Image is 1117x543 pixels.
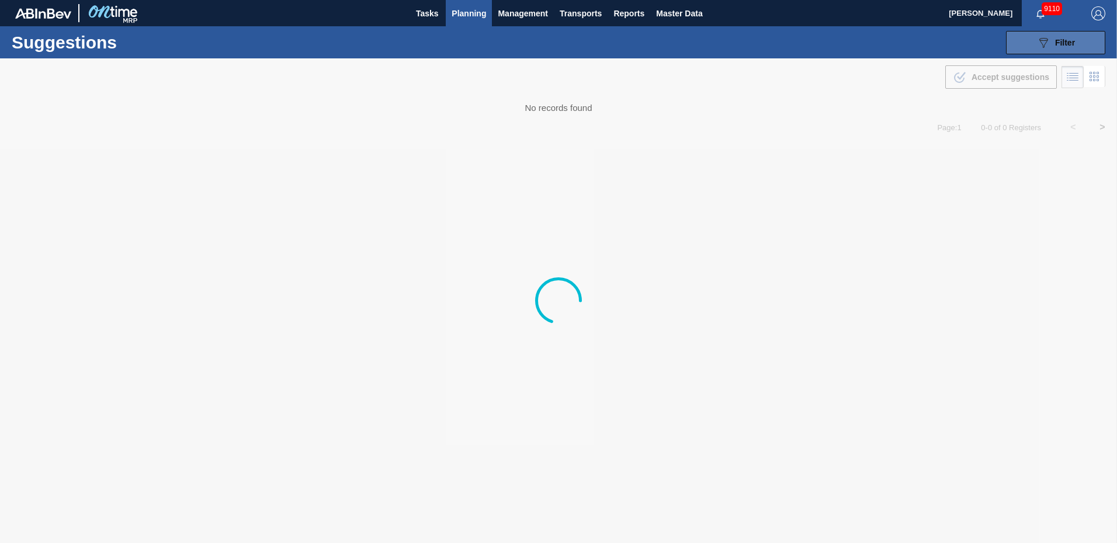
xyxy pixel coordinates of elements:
span: Filter [1055,38,1075,47]
span: Planning [452,6,486,20]
span: Tasks [414,6,440,20]
img: Logout [1091,6,1105,20]
span: 9110 [1042,2,1062,15]
h1: Suggestions [12,36,219,49]
span: Management [498,6,548,20]
img: TNhmsLtSVTkK8tSr43FrP2fwEKptu5GPRR3wAAAABJRU5ErkJggg== [15,8,71,19]
span: Reports [613,6,644,20]
span: Transports [560,6,602,20]
button: Filter [1006,31,1105,54]
button: Notifications [1022,5,1059,22]
span: Master Data [656,6,702,20]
